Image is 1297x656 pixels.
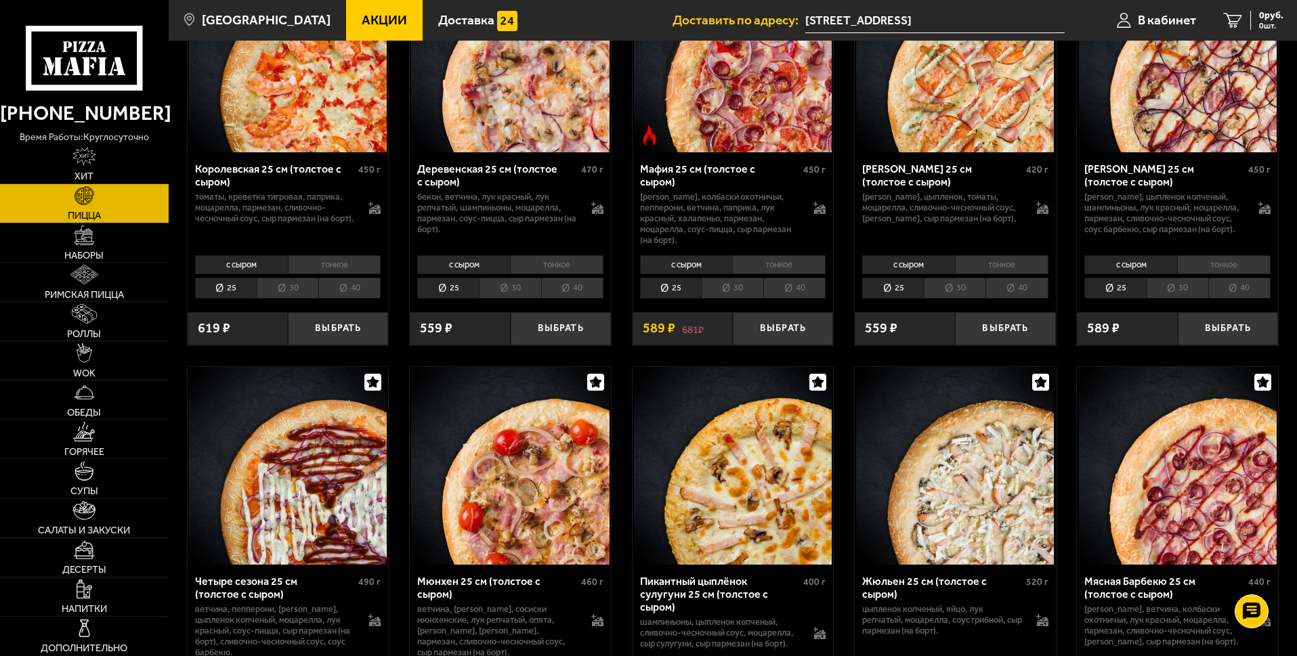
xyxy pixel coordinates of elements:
span: 520 г [1026,576,1048,588]
div: Мафия 25 см (толстое с сыром) [640,162,801,188]
li: 25 [862,278,924,299]
p: [PERSON_NAME], колбаски охотничьи, пепперони, ветчина, паприка, лук красный, халапеньо, пармезан,... [640,192,801,246]
img: 15daf4d41897b9f0e9f617042186c801.svg [497,11,517,31]
div: Пикантный цыплёнок сулугуни 25 см (толстое с сыром) [640,575,801,613]
li: тонкое [288,255,381,274]
button: Выбрать [733,312,833,345]
div: [PERSON_NAME] 25 см (толстое с сыром) [1084,162,1245,188]
span: 619 ₽ [198,322,230,335]
span: WOK [73,368,95,378]
li: с сыром [862,255,955,274]
span: [GEOGRAPHIC_DATA] [202,14,331,26]
span: В кабинет [1138,14,1196,26]
span: Наборы [64,250,104,261]
button: Выбрать [955,312,1055,345]
img: Жюльен 25 см (толстое с сыром) [856,367,1054,565]
li: тонкое [955,255,1048,274]
img: Мясная Барбекю 25 см (толстое с сыром) [1079,367,1277,565]
div: Четыре сезона 25 см (толстое с сыром) [195,575,356,600]
li: с сыром [1084,255,1177,274]
div: Королевская 25 см (толстое с сыром) [195,162,356,188]
img: Четыре сезона 25 см (толстое с сыром) [189,367,387,565]
li: с сыром [417,255,510,274]
div: Деревенская 25 см (толстое с сыром) [417,162,578,188]
p: бекон, ветчина, лук красный, лук репчатый, шампиньоны, моцарелла, пармезан, соус-пицца, сыр парме... [417,192,578,235]
li: 40 [985,278,1048,299]
li: тонкое [732,255,826,274]
li: тонкое [1177,255,1271,274]
span: 589 ₽ [643,322,675,335]
li: 40 [763,278,826,299]
span: 470 г [581,164,603,175]
li: 30 [479,278,540,299]
li: 30 [924,278,985,299]
span: 0 шт. [1259,22,1283,30]
span: Супы [70,486,98,496]
div: Мюнхен 25 см (толстое с сыром) [417,575,578,600]
a: Четыре сезона 25 см (толстое с сыром) [188,367,389,565]
p: [PERSON_NAME], ветчина, колбаски охотничьи, лук красный, моцарелла, пармезан, сливочно-чесночный ... [1084,604,1245,647]
span: 450 г [1248,164,1271,175]
span: 450 г [803,164,826,175]
li: 30 [1147,278,1208,299]
li: 25 [417,278,479,299]
span: Обеды [67,408,101,418]
a: Жюльен 25 см (толстое с сыром) [855,367,1056,565]
li: 30 [702,278,763,299]
p: [PERSON_NAME], цыпленок, томаты, моцарелла, сливочно-чесночный соус, [PERSON_NAME], сыр пармезан ... [862,192,1023,224]
span: 450 г [358,164,381,175]
button: Выбрать [1178,312,1278,345]
p: шампиньоны, цыпленок копченый, сливочно-чесночный соус, моцарелла, сыр сулугуни, сыр пармезан (на... [640,617,801,649]
li: тонкое [510,255,603,274]
li: 40 [1208,278,1271,299]
span: Десерты [62,565,106,575]
span: 559 ₽ [865,322,897,335]
span: 589 ₽ [1087,322,1120,335]
p: [PERSON_NAME], цыпленок копченый, шампиньоны, лук красный, моцарелла, пармезан, сливочно-чесночны... [1084,192,1245,235]
span: 559 ₽ [420,322,452,335]
span: 400 г [803,576,826,588]
button: Выбрать [288,312,388,345]
span: Доставить по адресу: [673,14,805,26]
span: Салаты и закуски [38,525,130,535]
a: Мюнхен 25 см (толстое с сыром) [410,367,611,565]
span: 0 руб. [1259,11,1283,20]
span: Хит [75,171,93,181]
p: томаты, креветка тигровая, паприка, моцарелла, пармезан, сливочно-чесночный соус, сыр пармезан (н... [195,192,356,224]
span: Римская пицца [45,290,124,300]
li: 25 [195,278,257,299]
img: Мюнхен 25 см (толстое с сыром) [411,367,609,565]
li: с сыром [195,255,288,274]
span: Доставка [438,14,494,26]
img: Острое блюдо [639,125,660,146]
span: Акции [362,14,407,26]
span: Двинская улица, 23 [805,8,1065,33]
span: Роллы [67,329,101,339]
span: 420 г [1026,164,1048,175]
span: Дополнительно [41,643,127,653]
li: 30 [257,278,318,299]
s: 681 ₽ [682,322,704,335]
li: 40 [318,278,381,299]
span: 440 г [1248,576,1271,588]
li: 25 [640,278,702,299]
span: 490 г [358,576,381,588]
li: 40 [541,278,603,299]
span: Напитки [62,604,107,614]
li: с сыром [640,255,733,274]
a: Пикантный цыплёнок сулугуни 25 см (толстое с сыром) [633,367,834,565]
div: Жюльен 25 см (толстое с сыром) [862,575,1023,600]
li: 25 [1084,278,1146,299]
span: Пицца [68,211,101,221]
p: цыпленок копченый, яйцо, лук репчатый, моцарелла, соус грибной, сыр пармезан (на борт). [862,604,1023,636]
input: Ваш адрес доставки [805,8,1065,33]
span: Горячее [64,447,104,457]
div: [PERSON_NAME] 25 см (толстое с сыром) [862,162,1023,188]
span: 460 г [581,576,603,588]
a: Мясная Барбекю 25 см (толстое с сыром) [1077,367,1278,565]
button: Выбрать [511,312,611,345]
img: Пикантный цыплёнок сулугуни 25 см (толстое с сыром) [634,367,832,565]
div: Мясная Барбекю 25 см (толстое с сыром) [1084,575,1245,600]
